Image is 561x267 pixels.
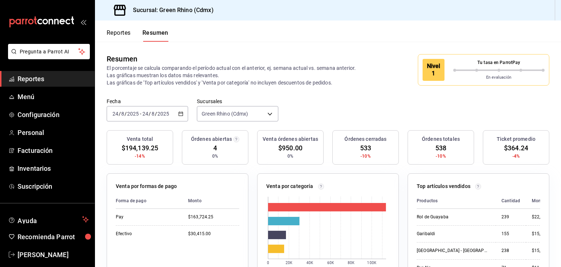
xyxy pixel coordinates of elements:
[80,19,86,25] button: open_drawer_menu
[360,153,371,159] span: -10%
[157,111,169,117] input: ----
[188,231,239,237] div: $30,415.00
[18,232,89,242] span: Recomienda Parrot
[142,29,168,42] button: Resumen
[423,59,444,81] div: Nivel 1
[182,193,239,209] th: Monto
[532,231,554,237] div: $15,500.00
[127,135,153,143] h3: Venta total
[135,153,145,159] span: -14%
[5,53,90,61] a: Pregunta a Parrot AI
[417,248,490,254] div: [GEOGRAPHIC_DATA] - [GEOGRAPHIC_DATA]
[532,248,554,254] div: $15,470.00
[107,29,131,42] button: Reportes
[122,143,158,153] span: $194,139.25
[287,153,293,159] span: 0%
[496,193,526,209] th: Cantidad
[501,248,520,254] div: 238
[263,135,318,143] h3: Venta órdenes abiertas
[453,75,545,81] p: En evaluación
[155,111,157,117] span: /
[127,111,139,117] input: ----
[417,214,490,220] div: Rol de Guayaba
[348,261,355,265] text: 80K
[18,146,89,155] span: Facturación
[119,111,121,117] span: /
[532,214,554,220] div: $22,705.00
[18,92,89,102] span: Menú
[116,231,176,237] div: Efectivo
[18,128,89,138] span: Personal
[107,29,168,42] div: navigation tabs
[197,99,278,104] label: Sucursales
[191,135,232,143] h3: Órdenes abiertas
[417,183,470,190] p: Top artículos vendidos
[422,135,460,143] h3: Órdenes totales
[127,6,214,15] h3: Sucursal: Green Rhino (Cdmx)
[18,215,79,224] span: Ayuda
[188,214,239,220] div: $163,724.25
[436,153,446,159] span: -10%
[327,261,334,265] text: 60K
[501,231,520,237] div: 155
[360,143,371,153] span: 533
[501,214,520,220] div: 239
[526,193,554,209] th: Monto
[18,163,89,173] span: Inventarios
[107,99,188,104] label: Fecha
[116,183,177,190] p: Venta por formas de pago
[149,111,151,117] span: /
[116,193,182,209] th: Forma de pago
[512,153,520,159] span: -4%
[20,48,79,56] span: Pregunta a Parrot AI
[306,261,313,265] text: 40K
[267,261,269,265] text: 0
[18,181,89,191] span: Suscripción
[151,111,155,117] input: --
[112,111,119,117] input: --
[121,111,125,117] input: --
[142,111,149,117] input: --
[140,111,141,117] span: -
[212,153,218,159] span: 0%
[497,135,535,143] h3: Ticket promedio
[8,44,90,59] button: Pregunta a Parrot AI
[278,143,302,153] span: $950.00
[116,214,176,220] div: Pay
[18,110,89,120] span: Configuración
[453,59,545,66] p: Tu tasa en ParrotPay
[107,64,365,86] p: El porcentaje se calcula comparando el período actual con el anterior, ej. semana actual vs. sema...
[435,143,446,153] span: 538
[213,143,217,153] span: 4
[367,261,377,265] text: 100K
[18,74,89,84] span: Reportes
[504,143,528,153] span: $364.24
[266,183,313,190] p: Venta por categoría
[417,231,490,237] div: Garibaldi
[344,135,386,143] h3: Órdenes cerradas
[107,53,137,64] div: Resumen
[125,111,127,117] span: /
[417,193,496,209] th: Productos
[286,261,293,265] text: 20K
[18,250,89,260] span: [PERSON_NAME]
[202,110,248,117] span: Green Rhino (Cdmx)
